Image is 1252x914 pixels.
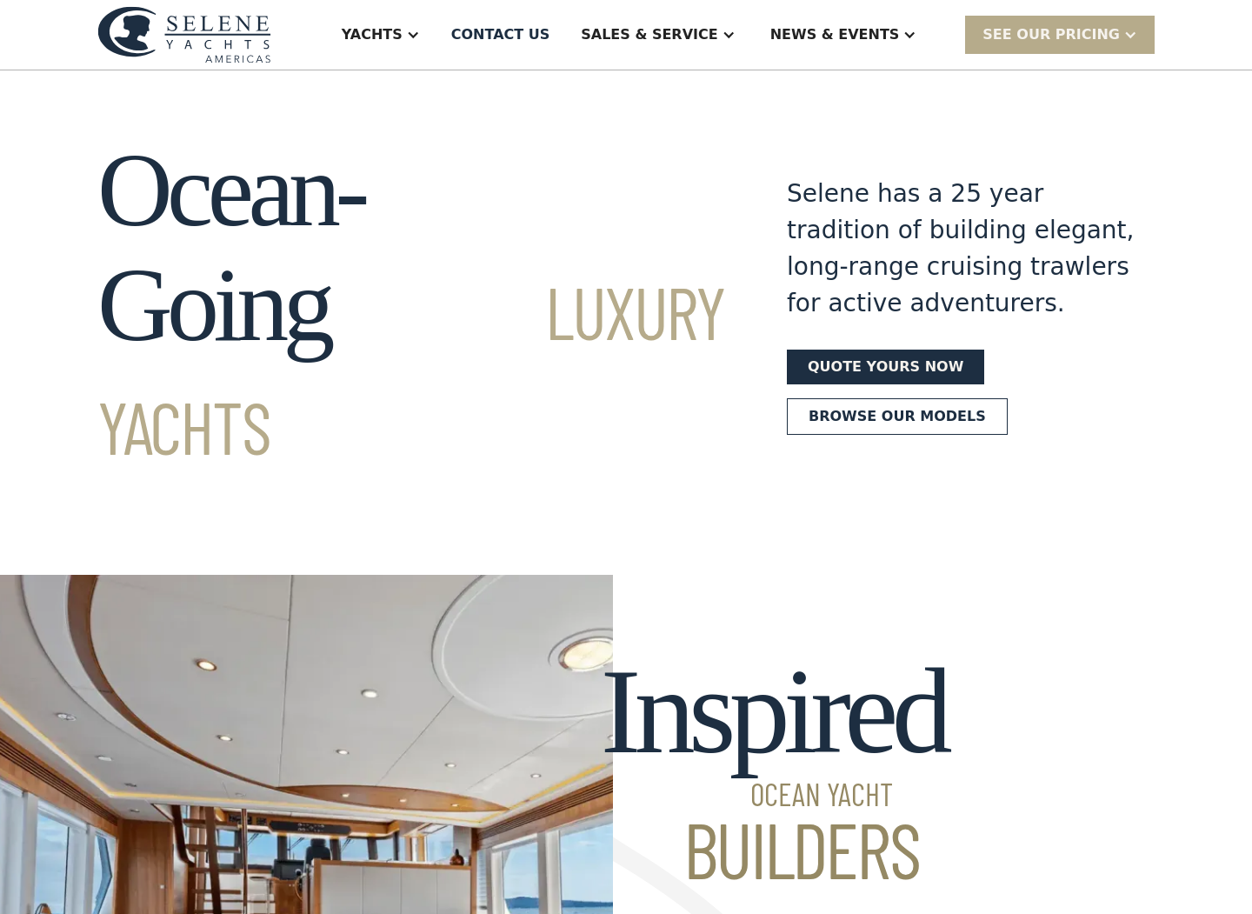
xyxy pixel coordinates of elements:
span: Ocean Yacht [601,778,946,810]
a: Browse our models [787,398,1008,435]
div: Contact US [451,24,550,45]
div: News & EVENTS [770,24,900,45]
h1: Ocean-Going [97,133,724,477]
span: Builders [601,810,946,888]
a: Quote yours now [787,350,984,384]
span: Luxury Yachts [97,267,724,470]
div: Sales & Service [581,24,717,45]
img: logo [97,6,271,63]
div: Yachts [342,24,403,45]
div: SEE Our Pricing [965,16,1155,53]
h2: Inspired [601,644,946,888]
div: Selene has a 25 year tradition of building elegant, long-range cruising trawlers for active adven... [787,176,1155,322]
div: SEE Our Pricing [982,24,1120,45]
